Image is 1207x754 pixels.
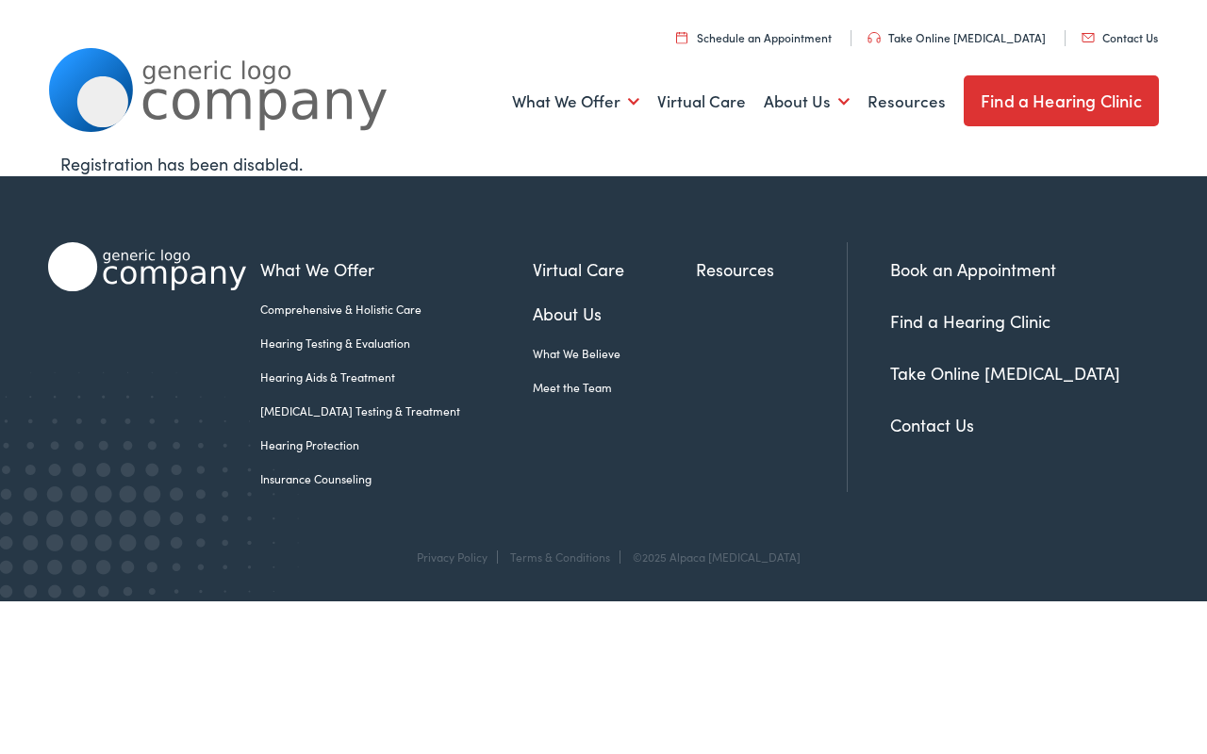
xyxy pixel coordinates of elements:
div: ©2025 Alpaca [MEDICAL_DATA] [623,550,801,564]
a: Hearing Protection [260,436,533,453]
img: utility icon [1082,33,1095,42]
a: Virtual Care [657,67,746,137]
img: utility icon [868,32,881,43]
a: Privacy Policy [417,549,488,565]
img: Alpaca Audiology [48,242,246,291]
a: Contact Us [890,413,974,436]
a: About Us [764,67,850,137]
a: Hearing Aids & Treatment [260,369,533,385]
a: About Us [533,301,697,326]
a: Meet the Team [533,379,697,396]
a: Find a Hearing Clinic [964,75,1159,126]
a: What We Offer [260,256,533,282]
a: Virtual Care [533,256,697,282]
a: Schedule an Appointment [676,29,832,45]
a: Find a Hearing Clinic [890,309,1050,333]
a: What We Believe [533,345,697,362]
a: Resources [696,256,847,282]
a: Book an Appointment [890,257,1056,281]
a: Comprehensive & Holistic Care [260,301,533,318]
a: Terms & Conditions [510,549,610,565]
a: Resources [868,67,946,137]
img: utility icon [676,31,687,43]
a: Contact Us [1082,29,1158,45]
a: Hearing Testing & Evaluation [260,335,533,352]
a: Take Online [MEDICAL_DATA] [890,361,1120,385]
div: Registration has been disabled. [60,151,1147,176]
a: What We Offer [512,67,639,137]
a: Take Online [MEDICAL_DATA] [868,29,1046,45]
a: [MEDICAL_DATA] Testing & Treatment [260,402,533,419]
a: Insurance Counseling [260,470,533,487]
